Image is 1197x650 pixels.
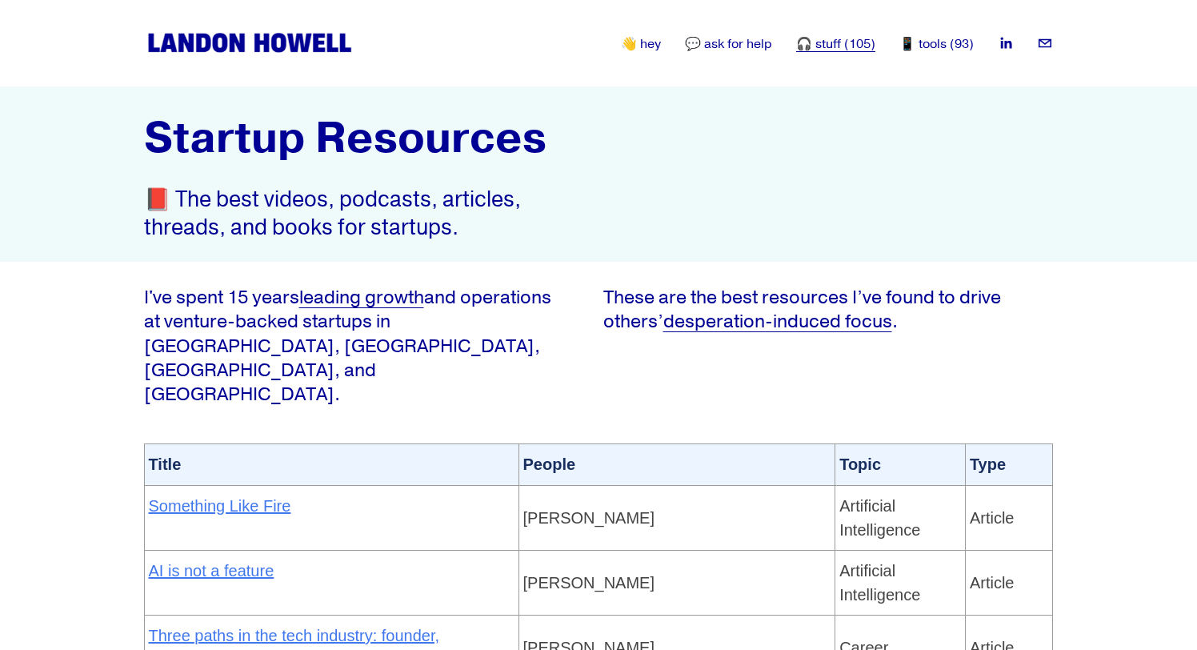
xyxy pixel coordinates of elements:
[970,509,1015,527] span: Article
[523,509,655,527] span: [PERSON_NAME]
[144,30,355,56] img: Landon Howell
[149,562,274,580] a: AI is not a feature
[899,34,974,54] a: 📱 tools (93)
[998,35,1014,51] a: LinkedIn
[523,574,655,592] span: [PERSON_NAME]
[149,497,291,515] a: Something Like Fire
[1037,35,1053,51] a: landon.howell@gmail.com
[603,286,1015,334] p: These are the best resources I’ve found to drive others’ .
[523,455,576,473] span: People
[144,186,594,242] p: 📕 The best videos, podcasts, articles, threads, and books for startups.
[970,455,1006,473] span: Type
[621,34,661,54] a: 👋 hey
[144,286,556,407] p: I've spent 15 years and operations at venture-backed startups in [GEOGRAPHIC_DATA], [GEOGRAPHIC_D...
[149,455,182,473] span: Title
[663,310,892,333] a: desperation-induced focus
[970,574,1015,592] span: Article
[685,34,772,54] a: 💬 ask for help
[299,286,424,309] a: leading growth
[144,110,546,167] strong: Startup Resources
[839,562,920,604] span: Artificial Intelligence
[839,497,920,539] span: Artificial Intelligence
[796,34,875,54] a: 🎧 stuff (105)
[839,455,881,473] span: Topic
